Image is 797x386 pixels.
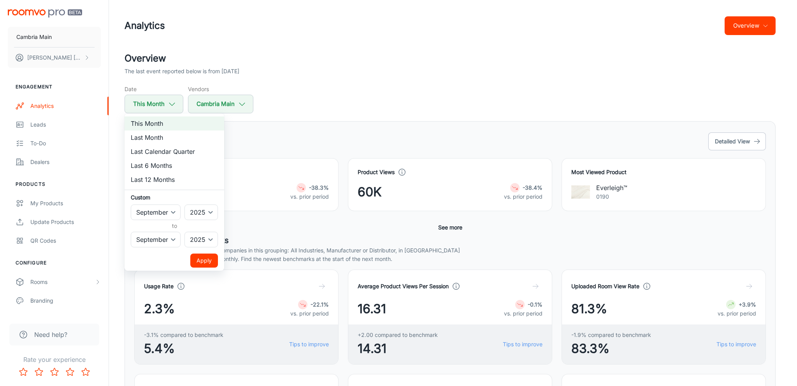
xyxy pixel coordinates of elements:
li: Last Month [125,130,224,145]
button: Apply [190,254,218,268]
li: This Month [125,116,224,130]
h6: Custom [131,193,218,201]
li: Last 6 Months [125,159,224,173]
li: Last 12 Months [125,173,224,187]
li: Last Calendar Quarter [125,145,224,159]
h6: to [132,222,216,230]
